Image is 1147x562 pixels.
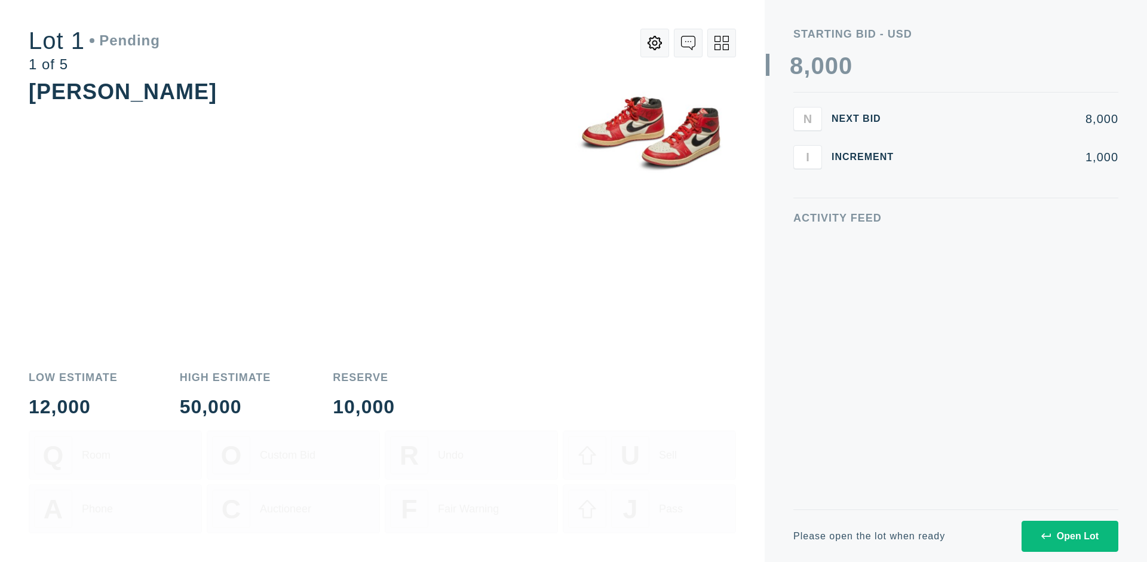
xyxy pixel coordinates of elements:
div: 10,000 [333,397,395,416]
div: 1,000 [913,151,1118,163]
div: Lot 1 [29,29,160,53]
div: Activity Feed [793,213,1118,223]
div: 0 [811,54,824,78]
div: Low Estimate [29,372,118,383]
div: 0 [825,54,839,78]
div: High Estimate [180,372,271,383]
div: , [803,54,811,293]
div: 1 of 5 [29,57,160,72]
div: 8,000 [913,113,1118,125]
div: Starting Bid - USD [793,29,1118,39]
div: Reserve [333,372,395,383]
div: Next Bid [832,114,903,124]
div: Open Lot [1041,531,1099,542]
div: 0 [839,54,852,78]
div: 8 [790,54,803,78]
span: N [803,112,812,125]
div: 50,000 [180,397,271,416]
div: [PERSON_NAME] [29,79,217,104]
button: N [793,107,822,131]
span: I [806,150,809,164]
div: 12,000 [29,397,118,416]
div: Pending [90,33,160,48]
button: Open Lot [1022,521,1118,552]
button: I [793,145,822,169]
div: Increment [832,152,903,162]
div: Please open the lot when ready [793,532,945,541]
